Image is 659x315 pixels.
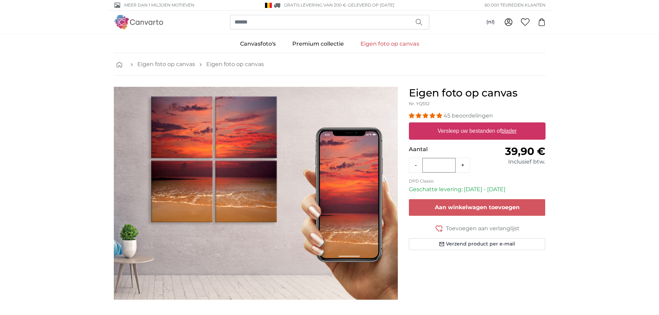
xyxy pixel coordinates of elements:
span: 60.000 tevreden klanten [485,2,546,8]
button: Verzend product per e-mail [409,238,546,250]
span: 45 beoordelingen [443,112,493,119]
button: + [456,158,470,172]
span: Meer dan 1 miljoen motieven [124,2,194,8]
img: Canvarto [114,15,164,29]
h1: Eigen foto op canvas [409,87,546,99]
img: personalised-canvas-print [114,87,398,300]
a: Eigen foto op canvas [137,60,195,68]
a: Premium collectie [284,35,352,53]
img: België [265,3,272,8]
button: (nl) [481,16,500,28]
a: Canvasfoto's [232,35,284,53]
button: Aan winkelwagen toevoegen [409,199,546,216]
p: Geschatte levering: [DATE] - [DATE] [409,185,546,194]
p: DPD Classic [409,178,546,184]
span: - [346,2,394,8]
span: Geleverd op [DATE] [348,2,394,8]
span: 39,90 € [505,145,545,158]
span: GRATIS levering van 200 € [284,2,346,8]
a: Eigen foto op canvas [352,35,428,53]
div: Inclusief btw. [477,158,545,166]
span: Aan winkelwagen toevoegen [435,204,520,211]
span: 4.93 stars [409,112,443,119]
button: Toevoegen aan verlanglijst [409,224,546,233]
span: Toevoegen aan verlanglijst [446,224,520,233]
a: Eigen foto op canvas [206,60,264,68]
nav: breadcrumbs [114,53,546,76]
p: Aantal [409,145,477,154]
span: Nr. YQ552 [409,101,430,106]
div: 1 of 1 [114,87,398,300]
button: - [409,158,422,172]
